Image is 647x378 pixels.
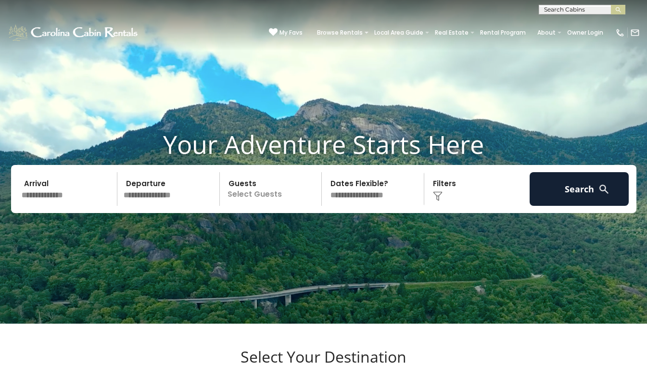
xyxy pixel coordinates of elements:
img: White-1-1-2.png [7,23,140,42]
a: My Favs [269,28,303,38]
span: My Favs [279,28,303,37]
img: mail-regular-white.png [630,28,640,38]
a: Real Estate [430,26,473,39]
a: Owner Login [562,26,608,39]
img: search-regular-white.png [598,183,610,195]
img: filter--v1.png [433,191,443,201]
h1: Your Adventure Starts Here [7,129,640,159]
a: Rental Program [475,26,531,39]
a: Local Area Guide [369,26,428,39]
button: Search [530,172,629,206]
img: phone-regular-white.png [615,28,625,38]
p: Select Guests [223,172,322,206]
a: Browse Rentals [312,26,368,39]
a: About [533,26,560,39]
